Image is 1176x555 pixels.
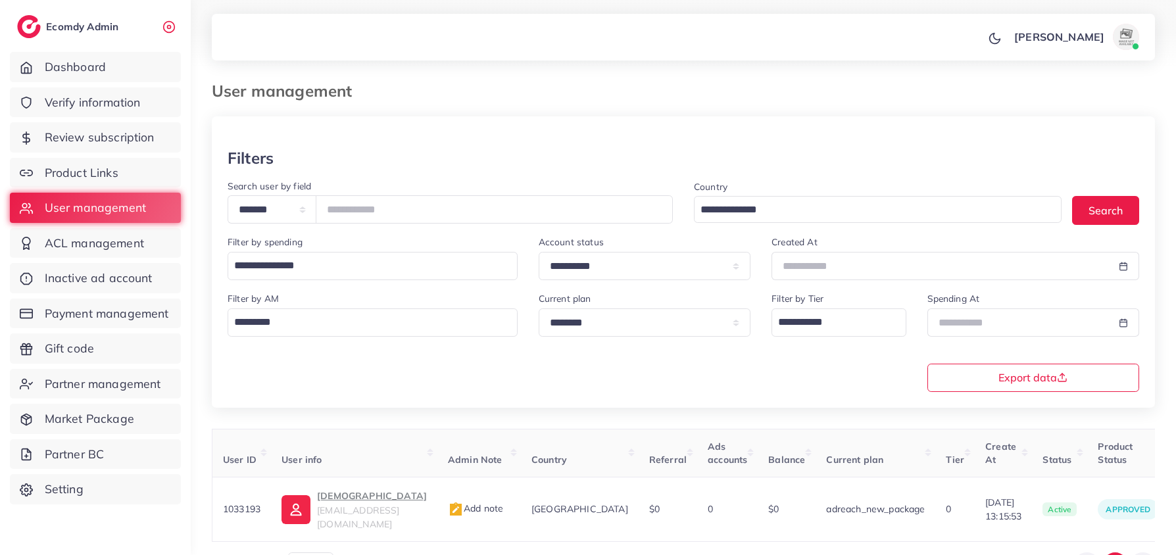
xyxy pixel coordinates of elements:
div: Search for option [228,252,518,280]
span: Status [1042,454,1071,466]
input: Search for option [773,311,889,333]
span: active [1042,502,1077,517]
span: [EMAIL_ADDRESS][DOMAIN_NAME] [317,504,399,529]
span: Product Status [1098,441,1133,466]
img: admin_note.cdd0b510.svg [448,502,464,518]
span: User management [45,199,146,216]
label: Search user by field [228,180,311,193]
span: Export data [998,372,1067,383]
span: User ID [223,454,257,466]
button: Search [1072,196,1139,224]
div: Search for option [772,308,906,337]
label: Filter by AM [228,292,279,305]
label: Country [694,180,727,193]
a: Setting [10,474,181,504]
label: Filter by spending [228,235,303,249]
span: Payment management [45,305,169,322]
span: Referral [649,454,687,466]
span: Ads accounts [708,441,747,466]
a: [DEMOGRAPHIC_DATA][EMAIL_ADDRESS][DOMAIN_NAME] [282,488,427,531]
input: Search for option [230,254,501,277]
a: Partner management [10,369,181,399]
span: [DATE] 13:15:53 [985,496,1021,523]
h2: Ecomdy Admin [46,20,122,33]
h3: Filters [228,149,274,168]
a: Dashboard [10,52,181,82]
img: ic-user-info.36bf1079.svg [282,495,310,524]
span: Market Package [45,410,134,427]
a: Partner BC [10,439,181,470]
label: Filter by Tier [772,292,823,305]
h3: User management [212,82,362,101]
span: $0 [649,503,660,515]
a: [PERSON_NAME]avatar [1007,24,1144,50]
span: Current plan [826,454,883,466]
a: Inactive ad account [10,263,181,293]
label: Current plan [539,292,591,305]
span: Country [531,454,567,466]
p: [DEMOGRAPHIC_DATA] [317,488,427,504]
a: Gift code [10,333,181,364]
img: avatar [1113,24,1139,50]
span: Setting [45,481,84,498]
span: Review subscription [45,129,155,146]
span: Inactive ad account [45,270,153,287]
span: Product Links [45,164,118,181]
span: Gift code [45,340,94,357]
span: Admin Note [448,454,502,466]
span: Add note [448,502,503,514]
span: User info [282,454,322,466]
p: [PERSON_NAME] [1014,29,1104,45]
button: Export data [927,364,1140,392]
span: Balance [768,454,805,466]
a: ACL management [10,228,181,258]
span: 0 [708,503,713,515]
span: Dashboard [45,59,106,76]
span: Tier [946,454,964,466]
a: User management [10,193,181,223]
a: logoEcomdy Admin [17,15,122,38]
a: Market Package [10,404,181,434]
span: Partner BC [45,446,105,463]
a: Payment management [10,299,181,329]
span: approved [1106,504,1150,514]
div: Search for option [694,196,1062,223]
label: Spending At [927,292,980,305]
a: Product Links [10,158,181,188]
label: Created At [772,235,818,249]
a: Verify information [10,87,181,118]
span: $0 [768,503,779,515]
label: Account status [539,235,604,249]
span: ACL management [45,235,144,252]
a: Review subscription [10,122,181,153]
input: Search for option [696,200,1044,220]
span: 0 [946,503,951,515]
span: [GEOGRAPHIC_DATA] [531,503,628,515]
span: 1033193 [223,503,260,515]
span: Verify information [45,94,141,111]
input: Search for option [230,311,501,333]
span: Create At [985,441,1016,466]
span: Partner management [45,375,161,393]
img: logo [17,15,41,38]
span: adreach_new_package [826,503,925,515]
div: Search for option [228,308,518,337]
